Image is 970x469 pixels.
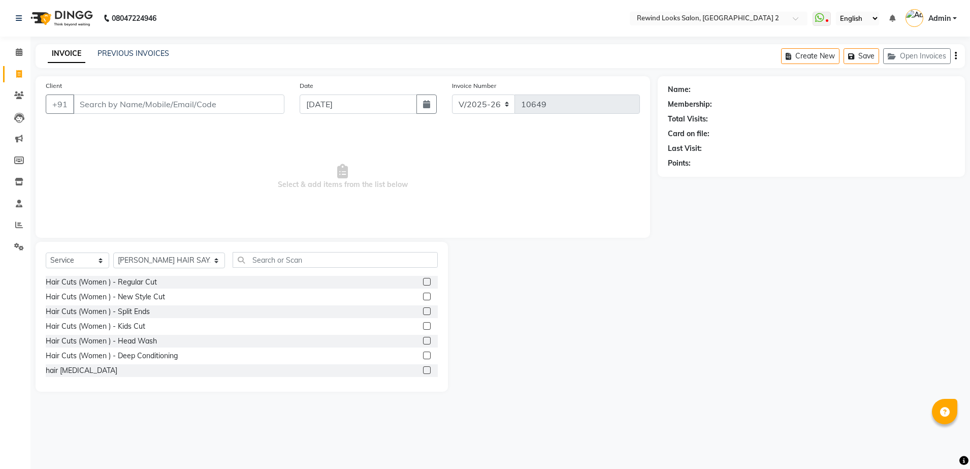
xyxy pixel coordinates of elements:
[46,351,178,361] div: Hair Cuts (Women ) - Deep Conditioning
[46,306,150,317] div: Hair Cuts (Women ) - Split Ends
[46,365,117,376] div: hair [MEDICAL_DATA]
[844,48,879,64] button: Save
[46,292,165,302] div: Hair Cuts (Women ) - New Style Cut
[668,129,709,139] div: Card on file:
[928,13,951,24] span: Admin
[300,81,313,90] label: Date
[452,81,496,90] label: Invoice Number
[46,81,62,90] label: Client
[883,48,951,64] button: Open Invoices
[46,336,157,347] div: Hair Cuts (Women ) - Head Wash
[668,114,708,124] div: Total Visits:
[46,95,74,114] button: +91
[46,321,145,332] div: Hair Cuts (Women ) - Kids Cut
[927,428,960,459] iframe: chat widget
[668,158,691,169] div: Points:
[668,84,691,95] div: Name:
[98,49,169,58] a: PREVIOUS INVOICES
[906,9,923,27] img: Admin
[112,4,156,33] b: 08047224946
[46,277,157,288] div: Hair Cuts (Women ) - Regular Cut
[46,126,640,228] span: Select & add items from the list below
[73,95,284,114] input: Search by Name/Mobile/Email/Code
[233,252,438,268] input: Search or Scan
[668,99,712,110] div: Membership:
[668,143,702,154] div: Last Visit:
[26,4,95,33] img: logo
[48,45,85,63] a: INVOICE
[781,48,839,64] button: Create New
